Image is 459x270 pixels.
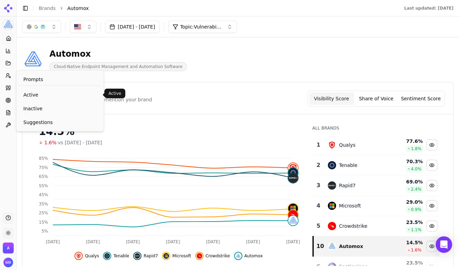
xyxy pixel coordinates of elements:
[39,183,48,188] tspan: 55%
[39,5,390,12] nav: breadcrumb
[76,253,81,259] img: qualys
[316,141,321,149] div: 1
[391,239,423,246] div: 14.5 %
[391,138,423,145] div: 77.6 %
[166,239,180,244] tspan: [DATE]
[288,204,298,213] img: microsoft
[113,253,129,259] span: Tenable
[19,102,101,115] a: Inactive
[317,242,321,250] div: 10
[391,219,423,226] div: 23.5 %
[206,239,220,244] tspan: [DATE]
[426,241,437,252] button: Hide automox data
[288,210,298,220] img: crowdstrike
[391,259,423,266] div: 23.5 %
[404,5,454,11] div: Last updated: [DATE]
[236,253,241,259] img: automox
[339,243,363,250] div: Automox
[23,91,97,98] span: Active
[144,253,158,259] span: Rapid7
[391,178,423,185] div: 69.0 %
[3,243,14,254] button: Open organization switcher
[246,239,260,244] tspan: [DATE]
[39,211,48,215] tspan: 25%
[426,160,437,171] button: Hide tenable data
[328,242,336,250] img: automox
[23,105,97,112] span: Inactive
[436,236,452,253] div: Open Intercom Messenger
[426,200,437,211] button: Hide microsoft data
[411,146,422,151] span: 1.8 %
[108,91,121,96] p: Active
[411,207,422,212] span: 0.9 %
[313,176,439,196] tr: 3rapid7Rapid769.0%2.4%Hide rapid7 data
[133,252,158,260] button: Hide rapid7 data
[180,23,221,30] span: Topic: Vulnerability Remediation Orchestration
[105,21,160,33] button: [DATE] - [DATE]
[328,181,336,190] img: rapid7
[67,5,89,12] span: Automox
[313,196,439,216] tr: 4microsoftMicrosoft29.0%0.9%Hide microsoft data
[411,247,422,253] span: 1.6 %
[206,253,230,259] span: Crowdstrike
[313,135,439,155] tr: 1qualysQualys77.6%1.8%Hide qualys data
[42,229,48,234] tspan: 5%
[316,181,321,190] div: 3
[426,221,437,232] button: Hide crowdstrike data
[197,253,202,259] img: crowdstrike
[58,139,102,146] span: vs [DATE] - [DATE]
[244,253,263,259] span: Automox
[86,239,100,244] tspan: [DATE]
[162,252,191,260] button: Hide microsoft data
[234,252,263,260] button: Hide automox data
[3,19,14,30] button: Current brand: Automox
[3,243,14,254] img: Automox
[411,166,422,172] span: 4.0 %
[104,253,110,259] img: tenable
[39,125,299,138] div: 14.5%
[316,222,321,230] div: 5
[316,202,321,210] div: 4
[22,49,44,71] img: Automox
[19,89,101,101] a: Active
[391,199,423,205] div: 29.0 %
[328,161,336,169] img: tenable
[328,141,336,149] img: qualys
[286,239,300,244] tspan: [DATE]
[411,187,422,192] span: 2.4 %
[328,222,336,230] img: crowdstrike
[411,227,422,233] span: 1.1 %
[39,192,48,197] tspan: 45%
[39,5,56,11] a: Brands
[316,161,321,169] div: 2
[313,236,439,257] tr: 10automoxAutomox14.5%1.6%Hide automox data
[339,142,355,148] div: Qualys
[288,216,298,225] img: automox
[44,139,57,146] span: 1.6%
[354,92,399,105] button: Share of Voice
[328,202,336,210] img: microsoft
[39,165,48,170] tspan: 75%
[49,48,187,59] div: Automox
[339,182,356,189] div: Rapid7
[3,258,13,267] img: Maddie Regis
[103,252,129,260] button: Hide tenable data
[288,163,298,173] img: qualys
[85,253,99,259] span: Qualys
[339,223,367,229] div: Crowdstrike
[3,258,13,267] button: Open user button
[46,239,60,244] tspan: [DATE]
[172,253,191,259] span: Microsoft
[74,252,99,260] button: Hide qualys data
[39,202,48,206] tspan: 35%
[49,62,187,71] span: Cloud-Native Endpoint Management and Automation Software
[313,155,439,176] tr: 2tenableTenable70.3%4.0%Hide tenable data
[312,125,439,131] div: All Brands
[288,173,298,183] img: rapid7
[19,116,101,128] a: Suggestions
[39,220,48,225] tspan: 15%
[399,92,443,105] button: Sentiment Score
[309,92,354,105] button: Visibility Score
[426,180,437,191] button: Hide rapid7 data
[39,156,48,161] tspan: 85%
